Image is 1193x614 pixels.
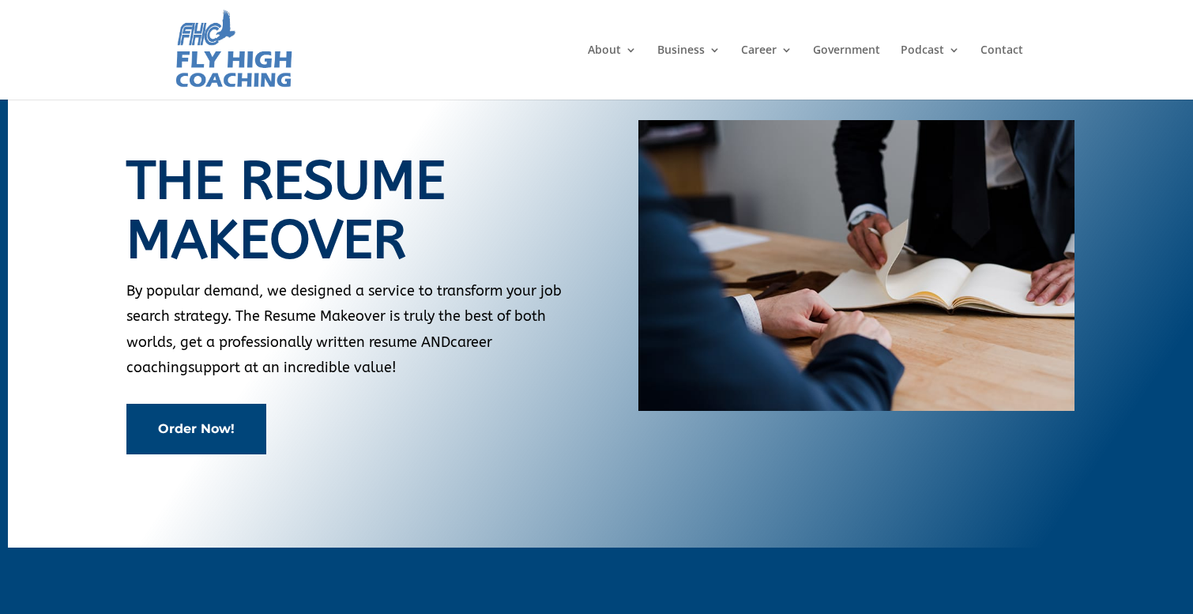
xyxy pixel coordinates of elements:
a: Podcast [901,44,960,100]
p: By popular demand, we designed a service to transform your job search strategy. The Resume Makeov... [126,278,563,381]
img: Fly High Coaching [173,8,294,92]
span: The Resume Makeover [126,149,446,272]
a: Business [657,44,721,100]
a: Government [813,44,880,100]
a: Contact [980,44,1023,100]
a: Order Now! [126,404,266,454]
a: Career [741,44,792,100]
img: business-coach-0027 [638,120,1074,411]
a: About [588,44,637,100]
